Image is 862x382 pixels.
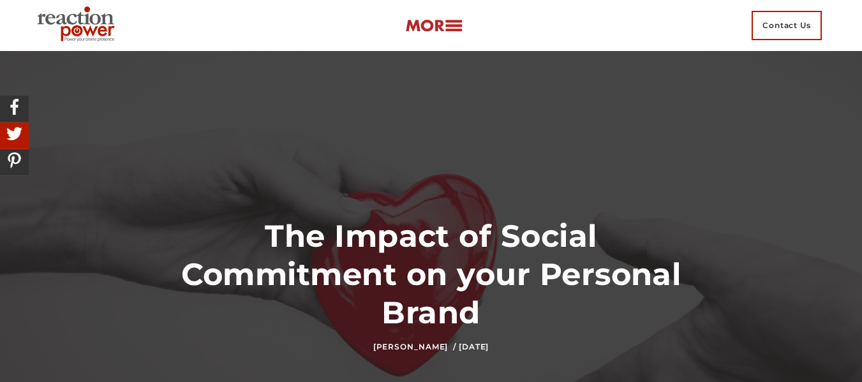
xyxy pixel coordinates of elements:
[164,217,698,332] h1: The Impact of Social Commitment on your Personal Brand
[405,18,463,33] img: more-btn.png
[3,149,26,172] img: Share On Pinterest
[373,342,456,351] a: [PERSON_NAME] /
[3,96,26,118] img: Share On Facebook
[3,122,26,145] img: Share On Twitter
[459,342,489,351] time: [DATE]
[752,11,822,40] span: Contact Us
[32,3,124,48] img: Executive Branding | Personal Branding Agency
